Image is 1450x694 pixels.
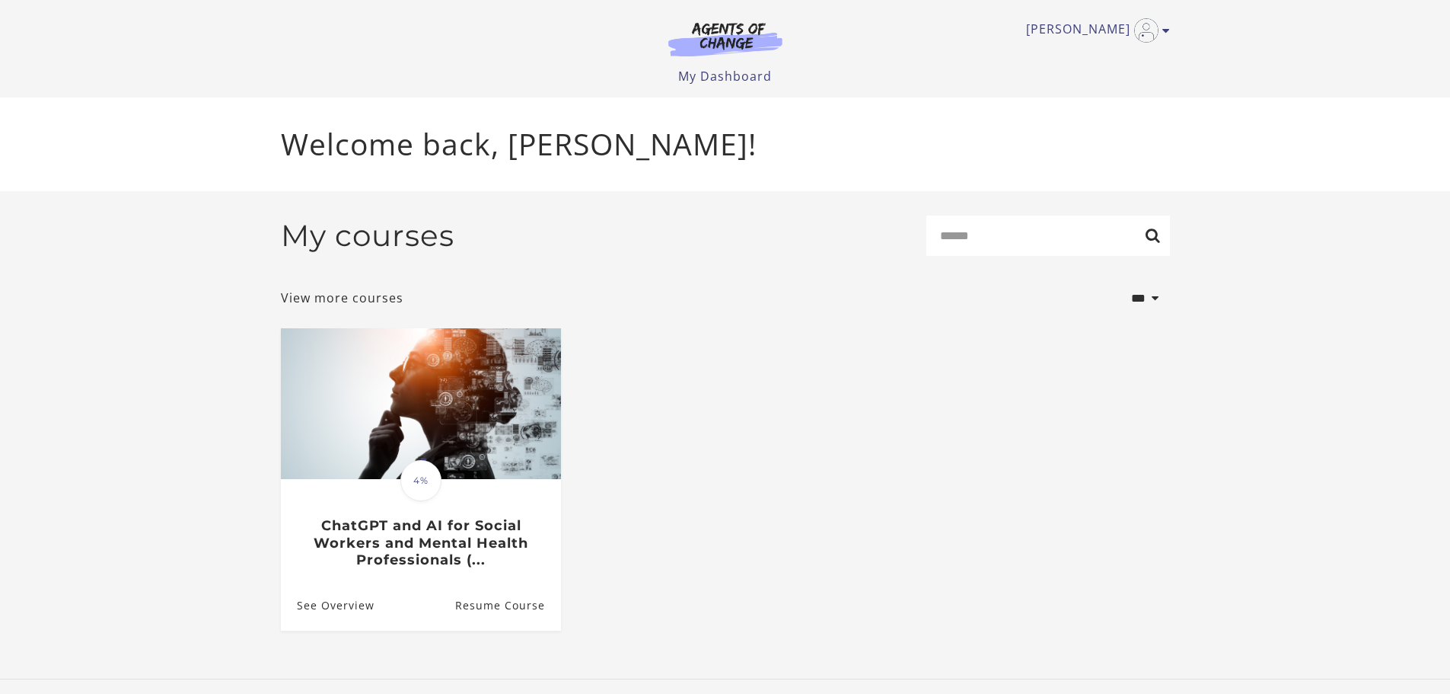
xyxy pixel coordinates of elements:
a: ChatGPT and AI for Social Workers and Mental Health Professionals (...: Resume Course [454,580,560,630]
img: Agents of Change Logo [652,21,798,56]
a: ChatGPT and AI for Social Workers and Mental Health Professionals (...: See Overview [281,580,374,630]
a: View more courses [281,289,403,307]
a: Toggle menu [1026,18,1162,43]
p: Welcome back, [PERSON_NAME]! [281,122,1170,167]
h3: ChatGPT and AI for Social Workers and Mental Health Professionals (... [297,517,544,569]
h2: My courses [281,218,454,254]
span: 4% [400,460,441,501]
a: My Dashboard [678,68,772,85]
